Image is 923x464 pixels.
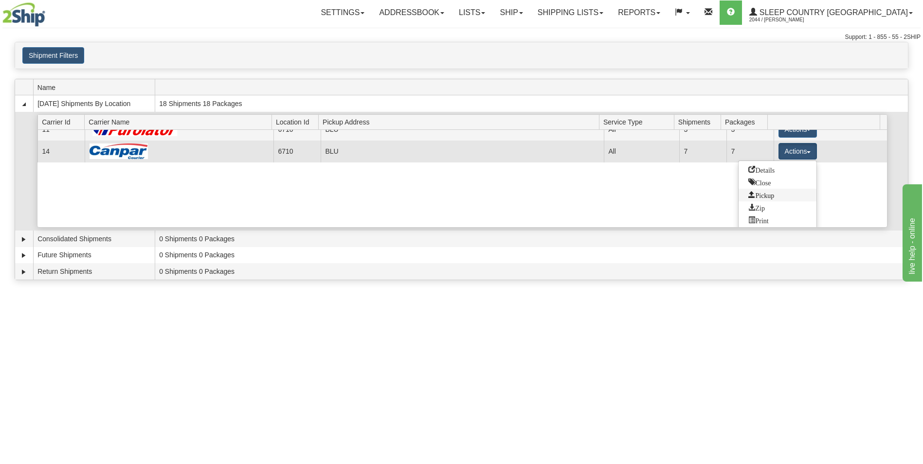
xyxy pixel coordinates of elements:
[155,247,908,264] td: 0 Shipments 0 Packages
[33,95,155,112] td: [DATE] Shipments By Location
[33,263,155,280] td: Return Shipments
[155,95,908,112] td: 18 Shipments 18 Packages
[37,141,85,162] td: 14
[530,0,611,25] a: Shipping lists
[19,267,29,277] a: Expand
[155,263,908,280] td: 0 Shipments 0 Packages
[748,178,771,185] span: Close
[323,114,599,129] span: Pickup Address
[492,0,530,25] a: Ship
[2,33,921,41] div: Support: 1 - 855 - 55 - 2SHIP
[725,114,768,129] span: Packages
[901,182,922,282] iframe: chat widget
[603,114,674,129] span: Service Type
[273,141,321,162] td: 6710
[739,214,816,227] a: Print or Download All Shipping Documents in one file
[749,15,822,25] span: 2044 / [PERSON_NAME]
[757,8,908,17] span: Sleep Country [GEOGRAPHIC_DATA]
[90,143,148,159] img: Canpar
[42,114,85,129] span: Carrier Id
[7,6,90,18] div: live help - online
[742,0,920,25] a: Sleep Country [GEOGRAPHIC_DATA] 2044 / [PERSON_NAME]
[452,0,492,25] a: Lists
[321,141,604,162] td: BLU
[2,2,45,27] img: logo2044.jpg
[726,141,774,162] td: 7
[155,231,908,247] td: 0 Shipments 0 Packages
[33,247,155,264] td: Future Shipments
[19,99,29,109] a: Collapse
[748,204,764,211] span: Zip
[748,166,775,173] span: Details
[22,47,84,64] button: Shipment Filters
[739,189,816,201] a: Request a carrier pickup
[748,216,768,223] span: Print
[19,250,29,260] a: Expand
[748,191,774,198] span: Pickup
[313,0,372,25] a: Settings
[276,114,319,129] span: Location Id
[37,80,155,95] span: Name
[739,201,816,214] a: Zip and Download All Shipping Documents
[739,163,816,176] a: Go to Details view
[778,143,817,160] button: Actions
[372,0,452,25] a: Addressbook
[739,176,816,189] a: Close this group
[89,114,271,129] span: Carrier Name
[678,114,721,129] span: Shipments
[19,234,29,244] a: Expand
[33,231,155,247] td: Consolidated Shipments
[604,141,679,162] td: All
[679,141,726,162] td: 7
[611,0,668,25] a: Reports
